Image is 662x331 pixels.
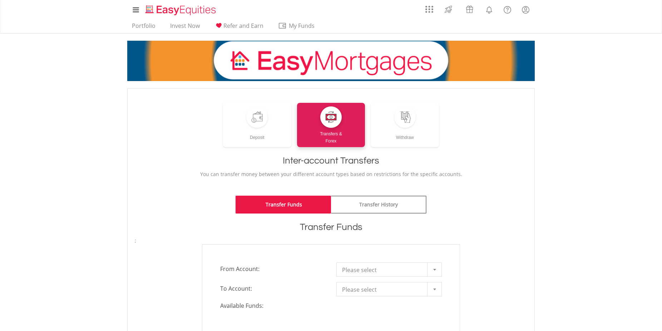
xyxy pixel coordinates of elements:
[371,128,439,141] div: Withdraw
[127,41,535,81] img: EasyMortage Promotion Banner
[223,103,291,147] a: Deposit
[464,4,475,15] img: vouchers-v2.svg
[480,2,498,16] a: Notifications
[342,263,425,277] span: Please select
[223,128,291,141] div: Deposit
[223,22,263,30] span: Refer and Earn
[236,196,331,214] a: Transfer Funds
[135,171,527,178] p: You can transfer money between your different account types based on restrictions for the specifi...
[135,221,527,234] h1: Transfer Funds
[167,22,203,33] a: Invest Now
[498,2,517,16] a: FAQ's and Support
[371,103,439,147] a: Withdraw
[331,196,426,214] a: Transfer History
[517,2,535,17] a: My Profile
[297,103,365,147] a: Transfers &Forex
[129,22,158,33] a: Portfolio
[215,302,331,310] span: Available Funds:
[459,2,480,15] a: Vouchers
[278,21,325,30] span: My Funds
[144,4,219,16] img: EasyEquities_Logo.png
[135,154,527,167] h1: Inter-account Transfers
[297,128,365,145] div: Transfers & Forex
[443,4,454,15] img: thrive-v2.svg
[425,5,433,13] img: grid-menu-icon.svg
[342,282,425,297] span: Please select
[143,2,219,16] a: Home page
[215,282,331,295] span: To Account:
[212,22,266,33] a: Refer and Earn
[421,2,438,13] a: AppsGrid
[215,262,331,275] span: From Account:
